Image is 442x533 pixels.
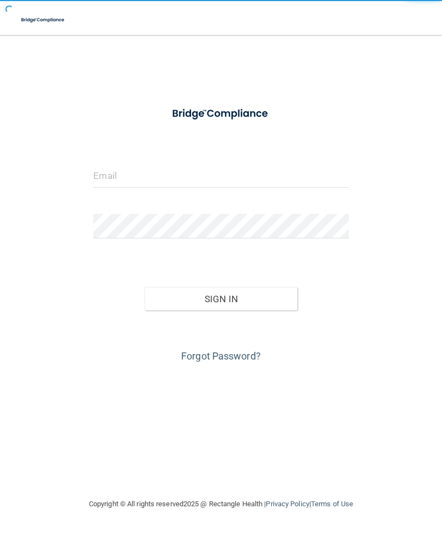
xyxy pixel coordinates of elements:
[22,487,420,522] div: Copyright © All rights reserved 2025 @ Rectangle Health | |
[16,9,70,31] img: bridge_compliance_login_screen.278c3ca4.svg
[93,163,348,188] input: Email
[181,350,261,362] a: Forgot Password?
[162,100,281,127] img: bridge_compliance_login_screen.278c3ca4.svg
[311,500,353,508] a: Terms of Use
[266,500,309,508] a: Privacy Policy
[145,287,297,311] button: Sign In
